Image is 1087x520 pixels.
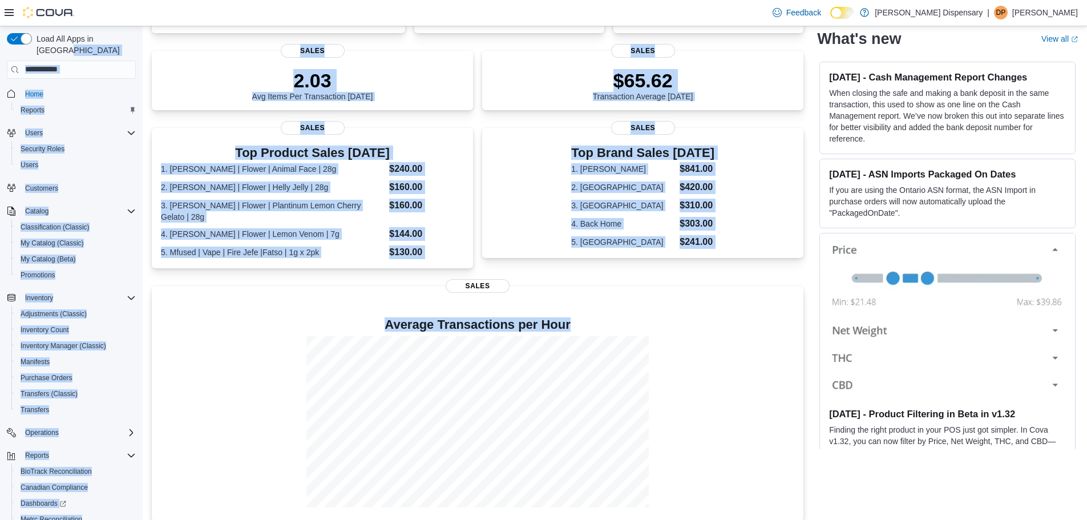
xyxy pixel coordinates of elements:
dt: 4. Back Home [571,218,675,229]
button: BioTrack Reconciliation [11,463,140,479]
dd: $841.00 [680,162,714,176]
button: Classification (Classic) [11,219,140,235]
p: $65.62 [593,69,693,92]
div: Dipalibahen Patel [994,6,1008,19]
span: Manifests [21,357,50,366]
button: Home [2,86,140,102]
a: Transfers [16,403,54,417]
button: Security Roles [11,141,140,157]
dd: $160.00 [389,199,464,212]
a: Transfers (Classic) [16,387,82,401]
button: My Catalog (Classic) [11,235,140,251]
a: Promotions [16,268,60,282]
button: Adjustments (Classic) [11,306,140,322]
dt: 2. [PERSON_NAME] | Flower | Helly Jelly | 28g [161,182,385,193]
button: Reports [21,449,54,462]
span: Classification (Classic) [21,223,90,232]
span: Customers [21,181,136,195]
a: Reports [16,103,49,117]
span: Purchase Orders [21,373,72,382]
button: Users [21,126,47,140]
h4: Average Transactions per Hour [161,318,794,332]
span: Classification (Classic) [16,220,136,234]
button: Manifests [11,354,140,370]
button: Users [2,125,140,141]
a: My Catalog (Classic) [16,236,88,250]
span: Inventory Manager (Classic) [16,339,136,353]
span: Transfers (Classic) [21,389,78,398]
span: Inventory [25,293,53,303]
button: Catalog [2,203,140,219]
img: Cova [23,7,74,18]
a: Inventory Manager (Classic) [16,339,111,353]
button: Purchase Orders [11,370,140,386]
h2: What's new [817,30,901,48]
button: Catalog [21,204,53,218]
button: Operations [2,425,140,441]
dd: $303.00 [680,217,714,231]
button: Inventory Count [11,322,140,338]
dd: $144.00 [389,227,464,241]
span: Users [25,128,43,138]
span: Security Roles [21,144,64,154]
span: Sales [611,44,675,58]
span: Transfers [16,403,136,417]
dt: 3. [GEOGRAPHIC_DATA] [571,200,675,211]
input: Dark Mode [830,7,854,19]
span: Inventory Manager (Classic) [21,341,106,350]
a: Customers [21,182,63,195]
h3: [DATE] - ASN Imports Packaged On Dates [829,168,1066,180]
span: Reports [16,103,136,117]
a: Dashboards [11,495,140,511]
a: Purchase Orders [16,371,77,385]
span: Operations [25,428,59,437]
button: Promotions [11,267,140,283]
div: Avg Items Per Transaction [DATE] [252,69,373,101]
span: Sales [446,279,510,293]
a: Adjustments (Classic) [16,307,91,321]
a: Canadian Compliance [16,481,92,494]
button: Reports [2,448,140,463]
h3: Top Product Sales [DATE] [161,146,464,160]
dd: $241.00 [680,235,714,249]
button: Customers [2,180,140,196]
span: Users [21,160,38,170]
p: [PERSON_NAME] Dispensary [875,6,983,19]
span: Home [21,87,136,101]
a: Dashboards [16,497,71,510]
span: Transfers [21,405,49,414]
span: Promotions [21,271,55,280]
span: Dashboards [21,499,66,508]
span: Canadian Compliance [16,481,136,494]
span: Inventory Count [21,325,69,334]
span: Purchase Orders [16,371,136,385]
span: My Catalog (Beta) [16,252,136,266]
span: Sales [281,44,345,58]
span: Promotions [16,268,136,282]
a: Feedback [768,1,826,24]
span: My Catalog (Beta) [21,255,76,264]
div: Transaction Average [DATE] [593,69,693,101]
span: Security Roles [16,142,136,156]
dt: 5. [GEOGRAPHIC_DATA] [571,236,675,248]
p: If you are using the Ontario ASN format, the ASN Import in purchase orders will now automatically... [829,184,1066,219]
p: [PERSON_NAME] [1012,6,1078,19]
button: Transfers (Classic) [11,386,140,402]
span: Sales [281,121,345,135]
span: BioTrack Reconciliation [16,465,136,478]
p: Finding the right product in your POS just got simpler. In Cova v1.32, you can now filter by Pric... [829,424,1066,481]
span: Load All Apps in [GEOGRAPHIC_DATA] [32,33,136,56]
h3: [DATE] - Product Filtering in Beta in v1.32 [829,408,1066,420]
span: Reports [21,449,136,462]
a: Users [16,158,43,172]
dt: 1. [PERSON_NAME] | Flower | Animal Face | 28g [161,163,385,175]
span: BioTrack Reconciliation [21,467,92,476]
span: Inventory [21,291,136,305]
button: Reports [11,102,140,118]
span: Inventory Count [16,323,136,337]
button: Transfers [11,402,140,418]
a: Home [21,87,48,101]
span: Feedback [786,7,821,18]
a: Security Roles [16,142,69,156]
